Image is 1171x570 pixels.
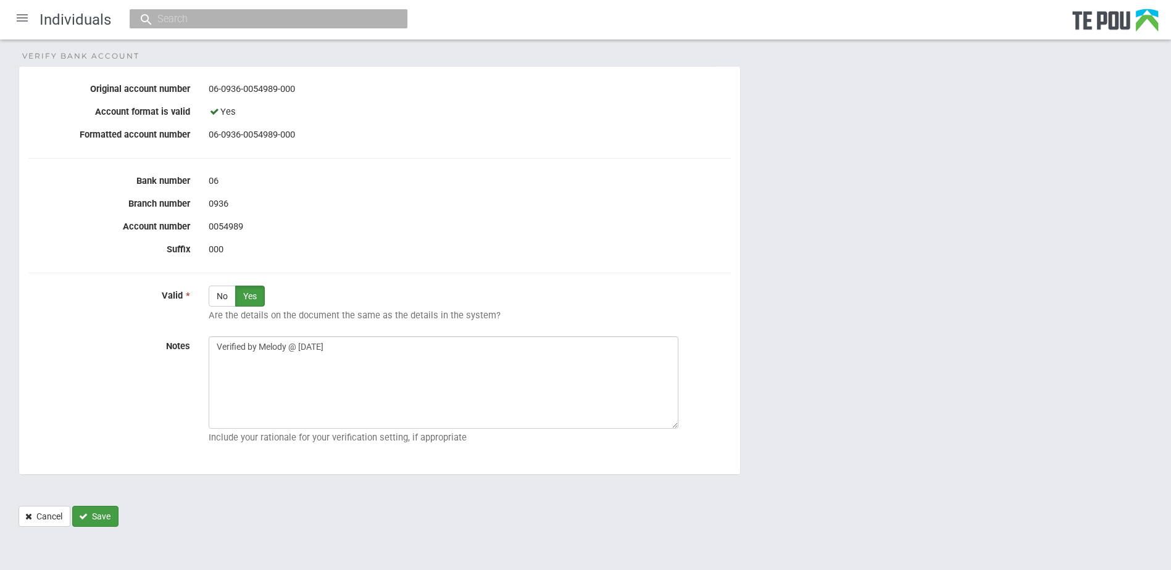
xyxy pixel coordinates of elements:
[19,239,199,255] label: Suffix
[19,79,199,94] label: Original account number
[22,51,140,62] span: Verify Bank Account
[209,432,731,443] p: Include your rationale for your verification setting, if appropriate
[72,506,119,527] button: Save
[209,79,731,100] div: 06-0936-0054989-000
[154,12,371,25] input: Search
[235,286,265,307] label: Yes
[209,171,731,192] div: 06
[209,310,731,321] p: Are the details on the document the same as the details in the system?
[209,286,236,307] label: No
[209,217,731,238] div: 0054989
[166,341,190,352] span: Notes
[19,125,199,140] label: Formatted account number
[209,125,731,146] div: 06-0936-0054989-000
[209,102,731,123] div: Yes
[162,290,183,301] span: Valid
[209,194,731,215] div: 0936
[19,102,199,117] label: Account format is valid
[209,239,731,260] div: 000
[19,506,70,527] a: Cancel
[19,217,199,232] label: Account number
[19,194,199,209] label: Branch number
[19,171,199,186] label: Bank number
